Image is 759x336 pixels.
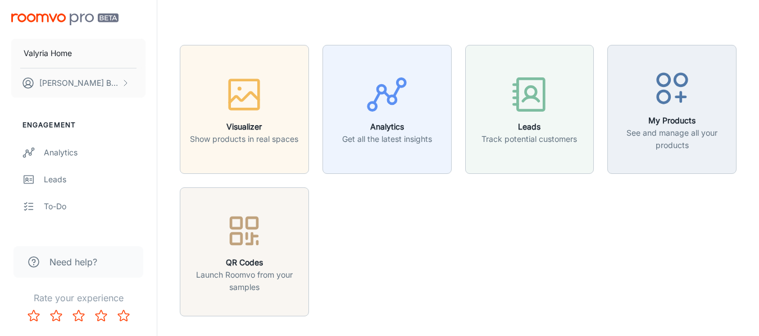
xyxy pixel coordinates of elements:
button: LeadsTrack potential customers [465,45,594,174]
p: See and manage all your products [615,127,729,151]
button: Rate 2 star [45,305,67,327]
button: AnalyticsGet all the latest insights [322,45,452,174]
p: Valyria Home [24,47,72,59]
div: To-do [44,200,146,213]
p: Launch Roomvo from your samples [187,269,302,293]
span: Need help? [49,255,97,269]
h6: Analytics [342,121,432,133]
h6: Leads [481,121,577,133]
p: Get all the latest insights [342,133,432,145]
h6: QR Codes [187,256,302,269]
p: Track potential customers [481,133,577,145]
a: AnalyticsGet all the latest insights [322,103,452,114]
button: QR CodesLaunch Roomvo from your samples [180,187,309,316]
p: Show products in real spaces [190,133,298,145]
a: LeadsTrack potential customers [465,103,594,114]
a: My ProductsSee and manage all your products [607,103,737,114]
button: Rate 5 star [112,305,135,327]
div: Leads [44,173,146,186]
button: Valyria Home [11,39,146,68]
p: [PERSON_NAME] Barrio [39,77,119,89]
img: Roomvo PRO Beta [11,13,119,25]
p: Rate your experience [9,291,148,305]
button: Rate 3 star [67,305,90,327]
div: Analytics [44,146,146,159]
h6: Visualizer [190,121,298,133]
button: My ProductsSee and manage all your products [607,45,737,174]
h6: My Products [615,114,729,127]
button: Rate 1 star [22,305,45,327]
a: QR CodesLaunch Roomvo from your samples [180,245,309,256]
button: [PERSON_NAME] Barrio [11,68,146,98]
button: Rate 4 star [90,305,112,327]
button: VisualizerShow products in real spaces [180,45,309,174]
